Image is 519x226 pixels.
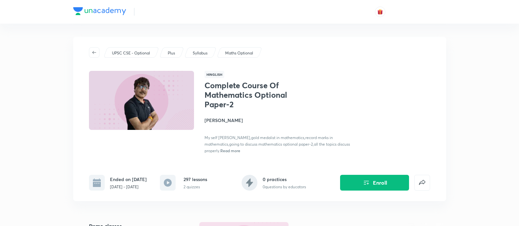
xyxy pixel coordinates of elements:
p: 2 quizzes [184,184,207,190]
p: Maths Optional [225,50,253,56]
button: avatar [375,7,385,17]
a: Company Logo [73,7,126,17]
p: Plus [168,50,175,56]
p: [DATE] - [DATE] [110,184,147,190]
a: Maths Optional [224,50,254,56]
a: UPSC CSE - Optional [111,50,151,56]
p: 0 questions by educators [263,184,306,190]
h4: [PERSON_NAME] [205,117,352,124]
img: Thumbnail [88,70,195,131]
h6: 0 practices [263,176,306,183]
button: false [414,175,430,191]
a: Plus [166,50,176,56]
button: Enroll [340,175,409,191]
span: Read more [220,148,240,153]
img: Company Logo [73,7,126,15]
a: Syllabus [191,50,208,56]
h6: Ended on [DATE] [110,176,147,183]
span: My self [PERSON_NAME],gold medalist in mathematics,record marks in mathematics,going to discuss m... [205,135,350,153]
h6: 297 lessons [184,176,207,183]
h1: Complete Course Of Mathematics Optional Paper-2 [205,81,312,109]
p: Syllabus [193,50,207,56]
img: avatar [377,9,383,15]
span: Hinglish [205,71,224,78]
p: UPSC CSE - Optional [112,50,150,56]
